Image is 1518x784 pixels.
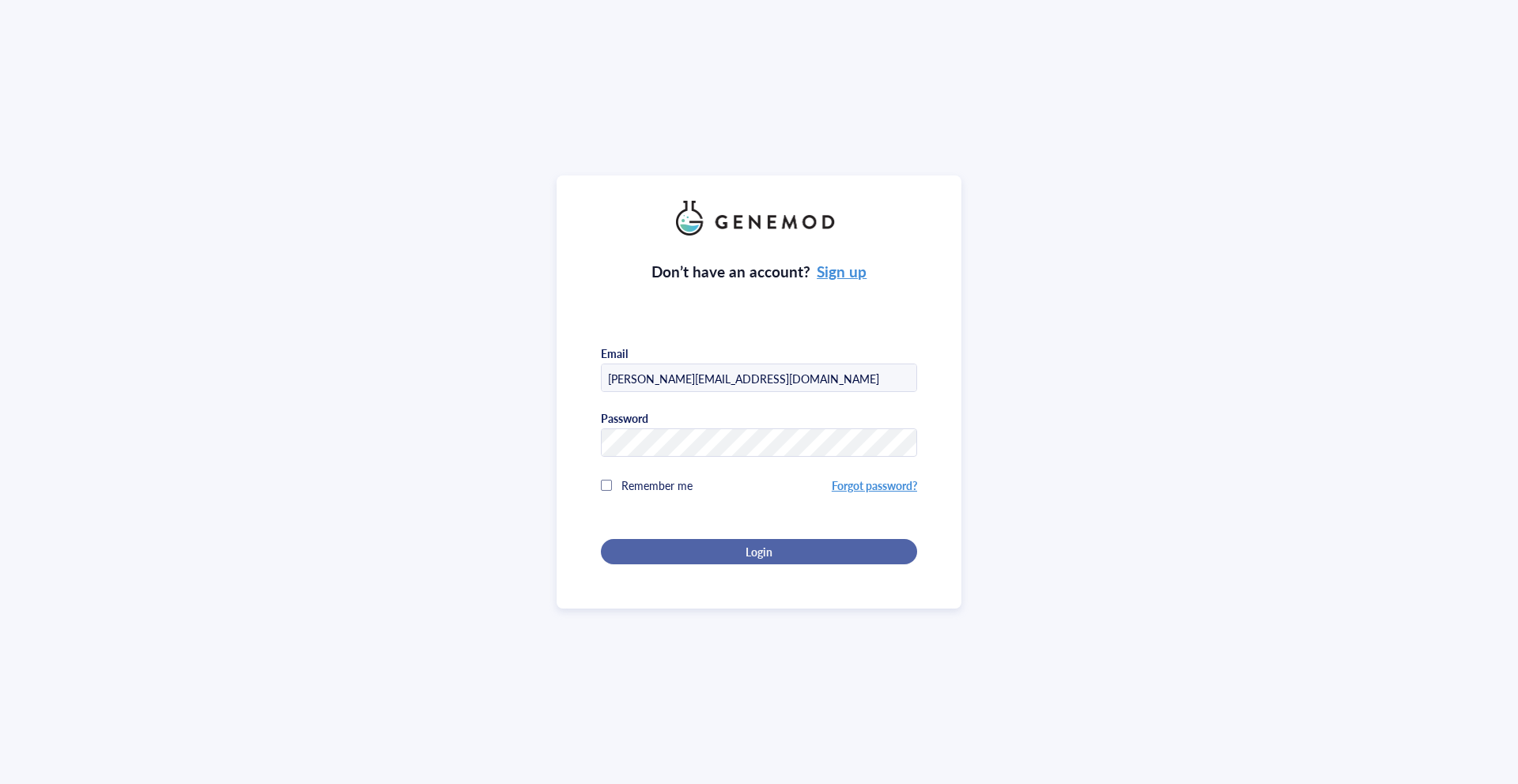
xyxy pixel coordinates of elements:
[601,539,917,564] button: Login
[746,545,772,559] span: Login
[601,346,628,360] div: Email
[817,261,867,282] a: Sign up
[601,411,648,425] div: Password
[651,261,867,283] div: Don’t have an account?
[621,477,693,493] span: Remember me
[676,201,842,236] img: genemod_logo_light-BcqUzbGq.png
[832,477,917,493] a: Forgot password?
